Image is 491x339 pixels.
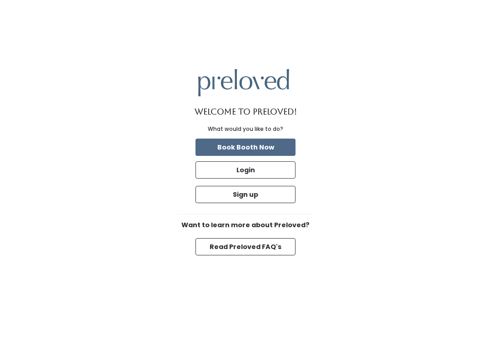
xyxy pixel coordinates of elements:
button: Book Booth Now [195,139,296,156]
a: Sign up [194,184,297,205]
div: What would you like to do? [208,125,283,133]
h6: Want to learn more about Preloved? [177,222,314,229]
button: Login [195,161,296,179]
img: preloved logo [198,69,289,96]
button: Read Preloved FAQ's [195,238,296,255]
h1: Welcome to Preloved! [195,107,297,116]
a: Login [194,160,297,180]
button: Sign up [195,186,296,203]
